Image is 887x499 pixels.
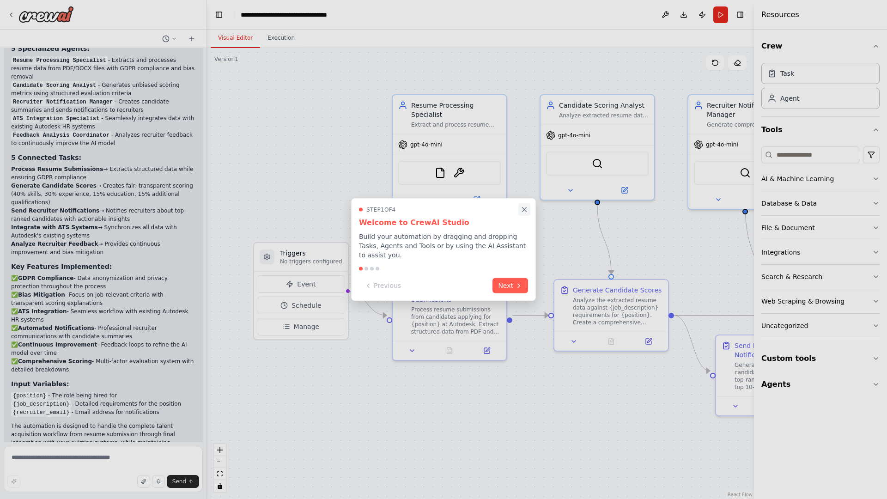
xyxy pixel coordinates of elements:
[359,278,407,293] button: Previous
[518,203,530,215] button: Close walkthrough
[213,8,225,21] button: Hide left sidebar
[359,217,528,228] h3: Welcome to CrewAI Studio
[366,206,396,213] span: Step 1 of 4
[492,278,528,293] button: Next
[359,232,528,260] p: Build your automation by dragging and dropping Tasks, Agents and Tools or by using the AI Assista...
